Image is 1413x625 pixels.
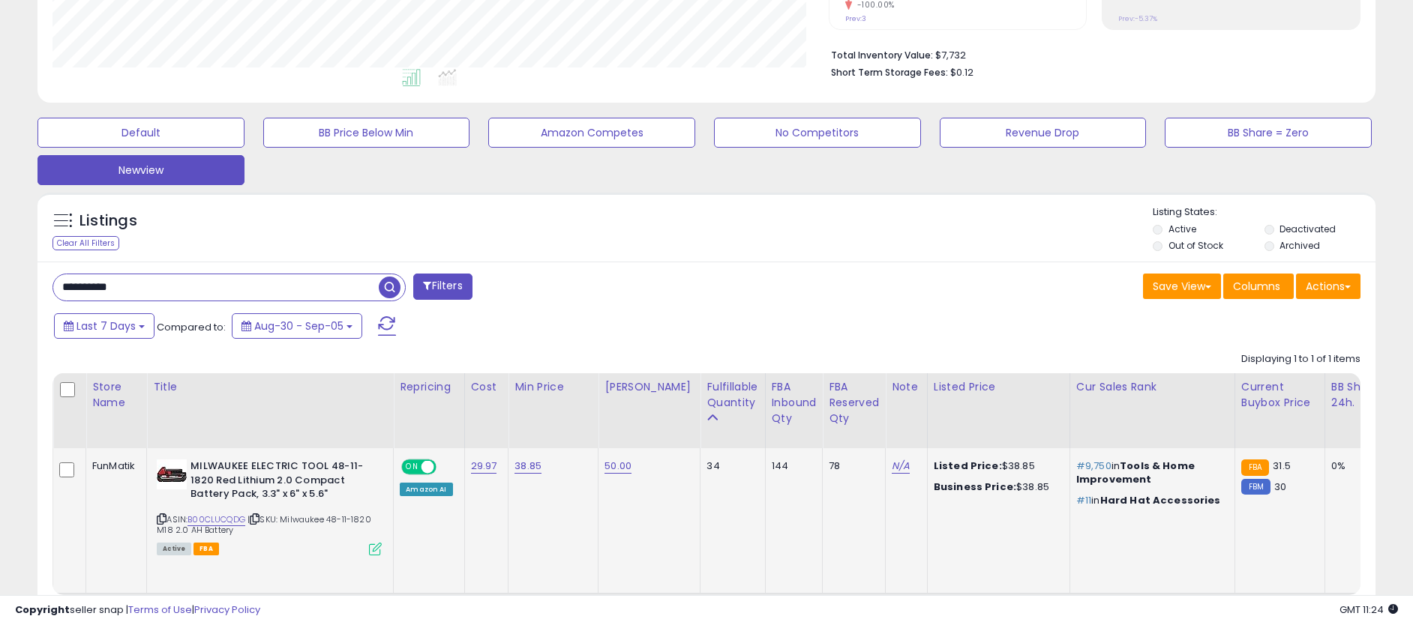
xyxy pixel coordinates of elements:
[157,320,226,334] span: Compared to:
[1241,459,1269,476] small: FBA
[1241,352,1360,366] div: Displaying 1 to 1 of 1 items
[54,313,154,339] button: Last 7 Days
[1076,459,1195,486] span: Tools & Home Improvement
[772,459,811,473] div: 144
[514,459,541,474] a: 38.85
[15,603,260,618] div: seller snap | |
[128,603,192,617] a: Terms of Use
[940,118,1147,148] button: Revenue Drop
[92,379,140,411] div: Store Name
[1274,480,1286,494] span: 30
[1279,223,1336,235] label: Deactivated
[413,274,472,300] button: Filters
[488,118,695,148] button: Amazon Competes
[892,459,910,474] a: N/A
[604,459,631,474] a: 50.00
[37,118,244,148] button: Default
[714,118,921,148] button: No Competitors
[514,379,592,395] div: Min Price
[892,379,921,395] div: Note
[772,379,817,426] div: FBA inbound Qty
[1241,379,1318,411] div: Current Buybox Price
[829,459,874,473] div: 78
[193,543,219,555] span: FBA
[934,379,1063,395] div: Listed Price
[194,603,260,617] a: Privacy Policy
[829,379,879,426] div: FBA Reserved Qty
[1153,205,1375,220] p: Listing States:
[37,155,244,185] button: Newview
[92,459,135,473] div: FunMatik
[187,513,245,526] a: B00CLUCQDG
[157,513,371,536] span: | SKU: Milwaukee 48-11-1820 M18 2.0 AH Battery
[1331,379,1386,411] div: BB Share 24h.
[934,480,1058,494] div: $38.85
[1118,14,1157,23] small: Prev: -5.37%
[1223,274,1294,299] button: Columns
[1331,459,1381,473] div: 0%
[934,459,1002,473] b: Listed Price:
[1100,493,1221,507] span: Hard Hat Accessories
[157,459,187,489] img: 41uW+VptowL._SL40_.jpg
[604,379,694,395] div: [PERSON_NAME]
[1233,279,1280,294] span: Columns
[831,45,1349,63] li: $7,732
[232,313,362,339] button: Aug-30 - Sep-05
[263,118,470,148] button: BB Price Below Min
[52,236,119,250] div: Clear All Filters
[471,379,502,395] div: Cost
[1076,494,1223,507] p: in
[1143,274,1221,299] button: Save View
[1168,239,1223,252] label: Out of Stock
[1076,459,1223,486] p: in
[1076,379,1228,395] div: Cur Sales Rank
[157,459,382,554] div: ASIN:
[831,66,948,79] b: Short Term Storage Fees:
[15,603,70,617] strong: Copyright
[400,483,452,496] div: Amazon AI
[79,211,137,232] h5: Listings
[254,318,343,333] span: Aug-30 - Sep-05
[434,461,458,474] span: OFF
[1339,603,1398,617] span: 2025-09-15 11:24 GMT
[934,459,1058,473] div: $38.85
[845,14,866,23] small: Prev: 3
[1279,239,1320,252] label: Archived
[950,65,973,79] span: $0.12
[1076,459,1111,473] span: #9,750
[157,543,191,555] span: All listings currently available for purchase on Amazon
[400,379,457,395] div: Repricing
[1076,493,1091,507] span: #11
[76,318,136,333] span: Last 7 Days
[706,459,753,473] div: 34
[1241,479,1270,495] small: FBM
[471,459,497,474] a: 29.97
[706,379,758,411] div: Fulfillable Quantity
[403,461,421,474] span: ON
[1273,459,1291,473] span: 31.5
[1165,118,1372,148] button: BB Share = Zero
[1296,274,1360,299] button: Actions
[831,49,933,61] b: Total Inventory Value:
[1168,223,1196,235] label: Active
[190,459,373,505] b: MILWAUKEE ELECTRIC TOOL 48-11-1820 Red Lithium 2.0 Compact Battery Pack, 3.3" x 6" x 5.6"
[153,379,387,395] div: Title
[934,480,1016,494] b: Business Price:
